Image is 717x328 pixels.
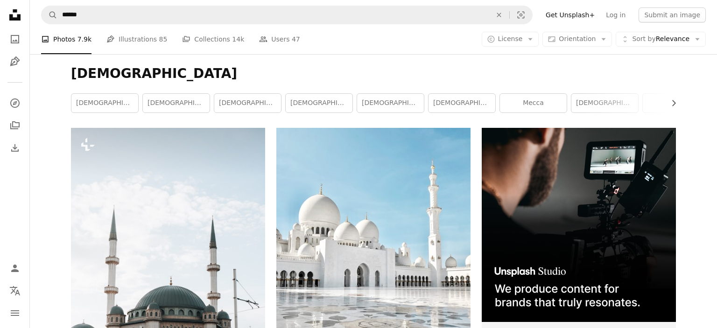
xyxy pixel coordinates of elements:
a: [DEMOGRAPHIC_DATA] [71,94,138,112]
button: Visual search [510,6,532,24]
a: Collections 14k [182,24,244,54]
a: [DEMOGRAPHIC_DATA] [214,94,281,112]
a: Collections [6,116,24,135]
button: Orientation [542,32,612,47]
button: Sort byRelevance [616,32,706,47]
button: scroll list to the right [665,94,676,112]
span: Relevance [632,35,689,44]
a: Photos [6,30,24,49]
a: Users 47 [259,24,300,54]
a: Explore [6,94,24,112]
img: file-1715652217532-464736461acbimage [482,128,676,322]
button: License [482,32,539,47]
span: Sort by [632,35,655,42]
a: Illustrations [6,52,24,71]
span: 47 [292,34,300,44]
a: Home — Unsplash [6,6,24,26]
a: Illustrations 85 [106,24,167,54]
button: Submit an image [639,7,706,22]
a: [DEMOGRAPHIC_DATA] night [429,94,495,112]
a: a large building with two towers and a dome [71,244,265,253]
a: [DATE] [643,94,710,112]
a: [DEMOGRAPHIC_DATA] [286,94,352,112]
a: [DEMOGRAPHIC_DATA] interior [357,94,424,112]
a: [DEMOGRAPHIC_DATA] [571,94,638,112]
span: License [498,35,523,42]
a: Download History [6,139,24,157]
button: Search Unsplash [42,6,57,24]
button: Menu [6,304,24,322]
a: [DEMOGRAPHIC_DATA] [143,94,210,112]
span: 14k [232,34,244,44]
a: white concrete building under blue sky during daytime [276,246,471,255]
a: Log in / Sign up [6,259,24,278]
a: Log in [600,7,631,22]
a: mecca [500,94,567,112]
button: Clear [489,6,509,24]
h1: [DEMOGRAPHIC_DATA] [71,65,676,82]
button: Language [6,281,24,300]
span: 85 [159,34,168,44]
span: Orientation [559,35,596,42]
a: Get Unsplash+ [540,7,600,22]
form: Find visuals sitewide [41,6,533,24]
